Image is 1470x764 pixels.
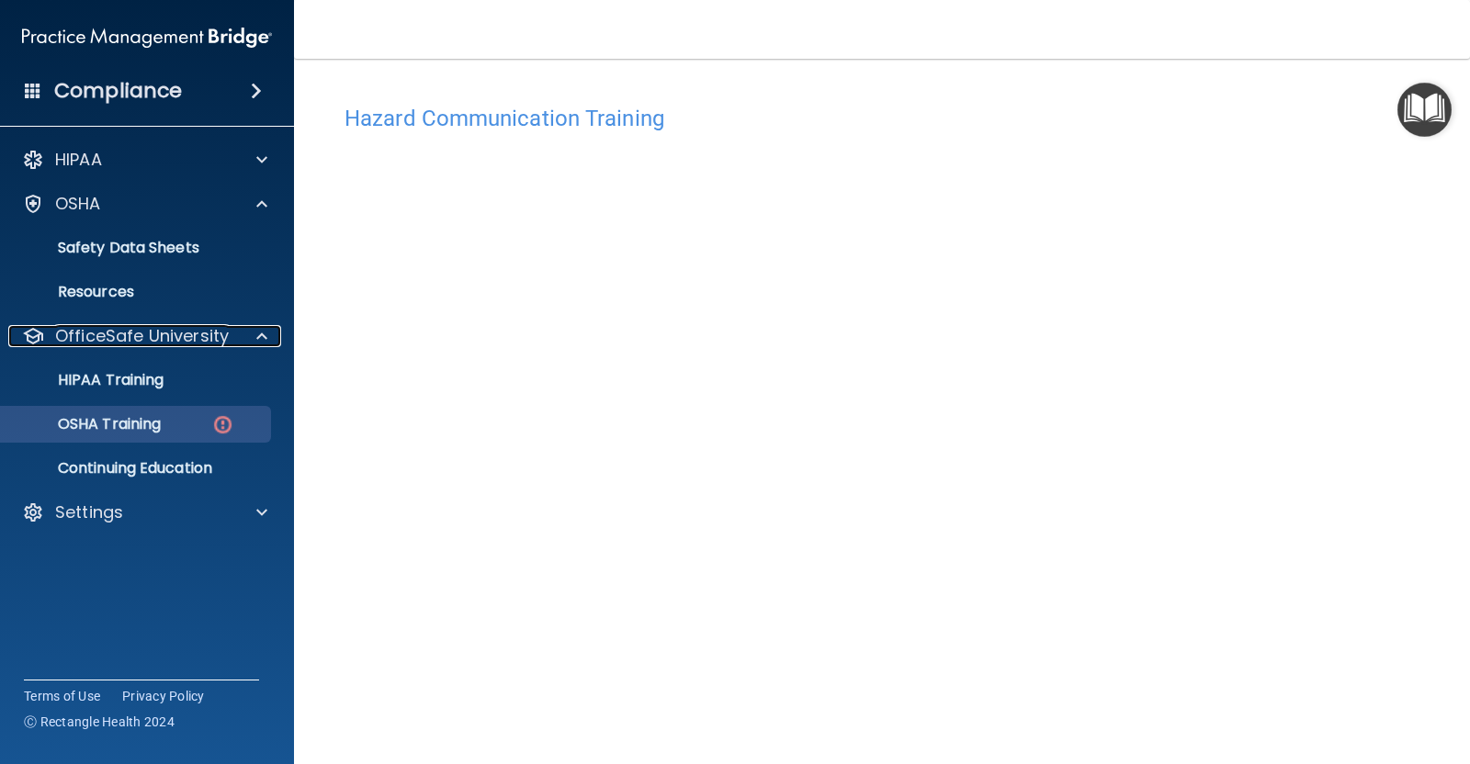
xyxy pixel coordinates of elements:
[24,713,175,731] span: Ⓒ Rectangle Health 2024
[54,78,182,104] h4: Compliance
[22,325,267,347] a: OfficeSafe University
[22,19,272,56] img: PMB logo
[22,149,267,171] a: HIPAA
[1397,83,1452,137] button: Open Resource Center
[12,371,164,389] p: HIPAA Training
[12,239,263,257] p: Safety Data Sheets
[122,687,205,705] a: Privacy Policy
[55,325,229,347] p: OfficeSafe University
[12,283,263,301] p: Resources
[345,107,1419,130] h4: Hazard Communication Training
[12,459,263,477] p: Continuing Education
[55,193,101,215] p: OSHA
[211,413,234,436] img: danger-circle.6113f641.png
[12,415,161,433] p: OSHA Training
[55,501,123,523] p: Settings
[345,140,1282,747] iframe: HCT
[24,687,100,705] a: Terms of Use
[22,501,267,523] a: Settings
[22,193,267,215] a: OSHA
[55,149,102,171] p: HIPAA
